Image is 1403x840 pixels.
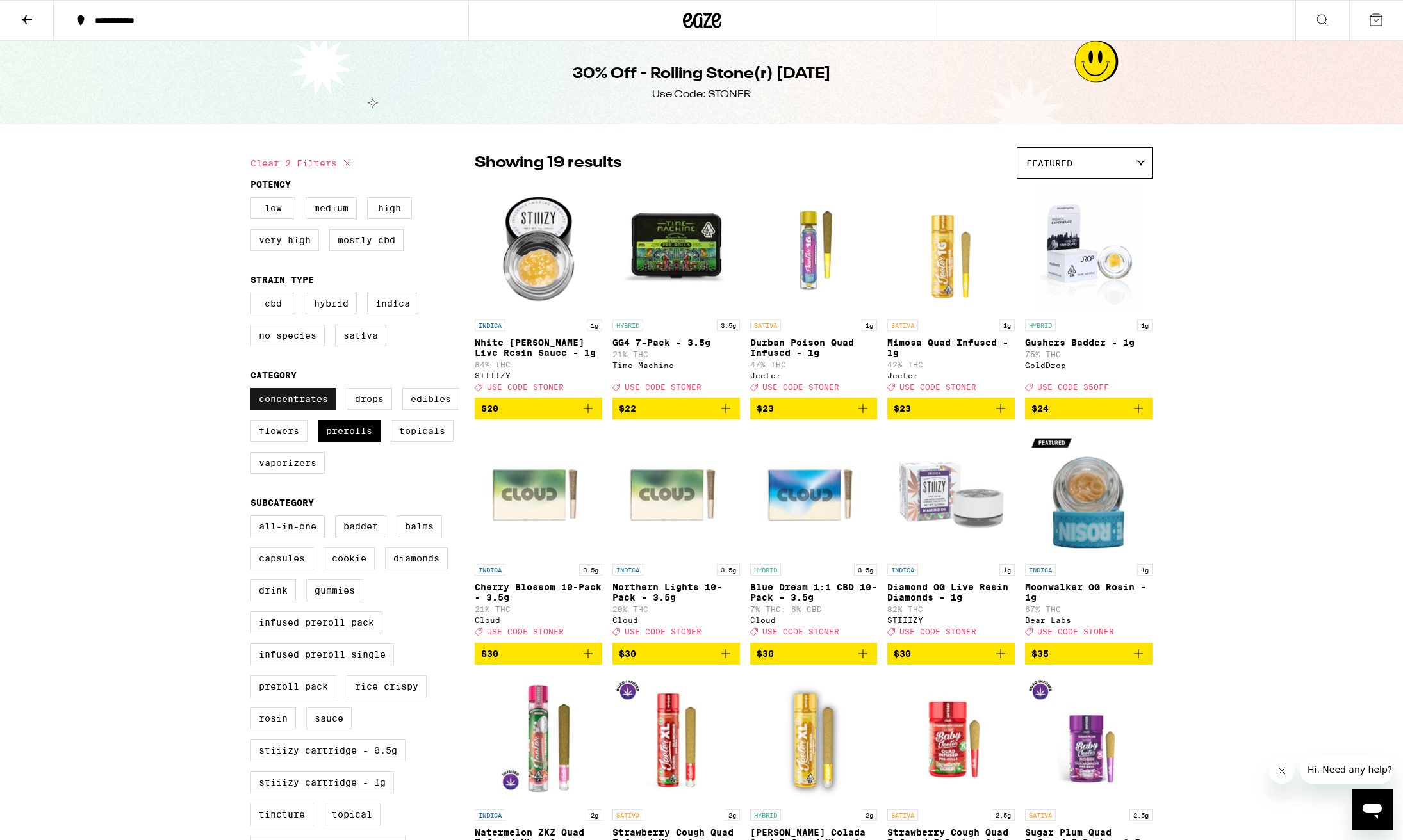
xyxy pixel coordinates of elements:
label: Diamonds [385,547,448,569]
label: Drink [250,579,296,601]
span: $23 [894,403,911,414]
p: INDICA [475,809,505,821]
p: 82% THC [887,605,1015,613]
button: Add to bag [1025,398,1153,419]
p: 3.5g [717,564,740,576]
label: Rosin [250,707,296,729]
p: 42% THC [887,360,1015,369]
img: Time Machine - GG4 7-Pack - 3.5g [612,185,740,313]
p: 3.5g [579,564,602,576]
a: Open page for GG4 7-Pack - 3.5g from Time Machine [612,185,740,398]
span: USE CODE STONER [899,628,976,636]
span: $30 [619,649,636,659]
p: Showing 19 results [475,152,621,174]
a: Open page for Diamond OG Live Resin Diamonds - 1g from STIIIZY [887,430,1015,642]
span: $30 [894,649,911,659]
label: Edibles [402,388,459,410]
img: Jeeter - Sugar Plum Quad Infused 5-Pack - 2.5g [1025,675,1153,803]
label: Capsules [250,547,313,569]
span: USE CODE STONER [487,628,564,636]
iframe: Message from company [1300,755,1393,784]
iframe: Button to launch messaging window [1352,789,1393,830]
button: Add to bag [750,398,878,419]
label: Topicals [391,420,454,442]
p: HYBRID [750,809,781,821]
span: $22 [619,403,636,414]
p: INDICA [887,564,918,576]
div: GoldDrop [1025,361,1153,369]
div: STIIIZY [887,616,1015,624]
p: SATIVA [887,319,918,331]
legend: Subcategory [250,497,314,508]
p: 1g [999,319,1015,331]
p: 1g [587,319,602,331]
label: Vaporizers [250,452,325,474]
p: INDICA [612,564,643,576]
p: 20% THC [612,605,740,613]
label: Rice Crispy [347,675,427,697]
span: $30 [481,649,498,659]
label: Cookie [324,547,375,569]
span: $20 [481,403,498,414]
button: Add to bag [1025,643,1153,665]
label: Hybrid [306,293,357,314]
p: 21% THC [475,605,602,613]
span: $35 [1031,649,1049,659]
label: Badder [335,515,386,537]
span: Featured [1026,158,1072,168]
button: Clear 2 filters [250,147,355,179]
a: Open page for Northern Lights 10-Pack - 3.5g from Cloud [612,430,740,642]
p: INDICA [475,319,505,331]
p: 2g [862,809,877,821]
div: Jeeter [887,371,1015,380]
p: 2g [587,809,602,821]
p: White [PERSON_NAME] Live Resin Sauce - 1g [475,337,602,358]
label: Medium [306,197,357,219]
span: $30 [757,649,774,659]
span: USE CODE 35OFF [1037,383,1109,391]
img: Jeeter - Watermelon ZKZ Quad Infused XL - 2g [475,675,602,803]
label: Balms [397,515,442,537]
p: 1g [999,564,1015,576]
legend: Potency [250,179,291,190]
p: Diamond OG Live Resin Diamonds - 1g [887,582,1015,602]
p: Gushers Badder - 1g [1025,337,1153,348]
a: Open page for Moonwalker OG Rosin - 1g from Bear Labs [1025,430,1153,642]
p: 75% THC [1025,350,1153,359]
label: Very High [250,229,319,251]
img: Cloud - Northern Lights 10-Pack - 3.5g [612,430,740,558]
a: Open page for Durban Poison Quad Infused - 1g from Jeeter [750,185,878,398]
p: 2.5g [1129,809,1153,821]
label: STIIIZY Cartridge - 0.5g [250,739,406,761]
span: USE CODE STONER [625,383,701,391]
p: 1g [1137,319,1153,331]
p: 67% THC [1025,605,1153,613]
a: Open page for Mimosa Quad Infused - 1g from Jeeter [887,185,1015,398]
p: GG4 7-Pack - 3.5g [612,337,740,348]
div: Cloud [475,616,602,624]
p: 84% THC [475,360,602,369]
span: USE CODE STONER [762,383,839,391]
img: Cloud - Cherry Blossom 10-Pack - 3.5g [475,430,602,558]
span: USE CODE STONER [762,628,839,636]
div: STIIIZY [475,371,602,380]
p: INDICA [475,564,505,576]
p: HYBRID [750,564,781,576]
span: $23 [757,403,774,414]
p: Cherry Blossom 10-Pack - 3.5g [475,582,602,602]
p: INDICA [1025,564,1056,576]
label: Mostly CBD [329,229,404,251]
button: Add to bag [612,398,740,419]
label: CBD [250,293,295,314]
p: 47% THC [750,360,878,369]
img: Cloud - Blue Dream 1:1 CBD 10-Pack - 3.5g [750,430,878,558]
label: Drops [347,388,392,410]
label: No Species [250,325,325,346]
a: Open page for Blue Dream 1:1 CBD 10-Pack - 3.5g from Cloud [750,430,878,642]
p: 1g [862,319,877,331]
div: Cloud [612,616,740,624]
button: Add to bag [887,643,1015,665]
button: Add to bag [887,398,1015,419]
label: Prerolls [318,420,381,442]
